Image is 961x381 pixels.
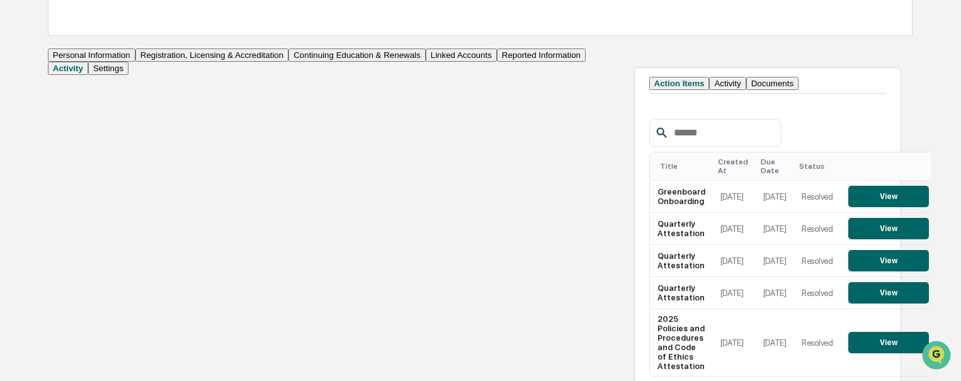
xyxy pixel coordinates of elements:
button: Personal Information [48,48,135,62]
a: View [848,256,929,265]
div: Toggle SortBy [851,162,931,171]
span: [DATE] [111,195,137,205]
button: Settings [88,62,128,75]
td: Greenboard Onboarding [650,181,713,213]
button: Reported Information [497,48,586,62]
button: Linked Accounts [426,48,497,62]
td: Quarterly Attestation [650,245,713,277]
img: 8933085812038_c878075ebb4cc5468115_72.jpg [26,120,49,143]
td: [DATE] [713,181,756,213]
button: Start new chat [214,124,229,139]
td: Resolved [794,277,841,309]
td: Resolved [794,181,841,213]
button: View [848,186,929,207]
span: Preclearance [25,281,81,294]
td: Resolved [794,245,841,277]
span: [PERSON_NAME] [39,229,102,239]
span: Attestations [104,281,156,294]
a: Powered byPylon [89,287,152,297]
button: View [848,332,929,353]
div: secondary tabs example [48,48,598,75]
div: Toggle SortBy [660,162,708,171]
button: View [848,250,929,271]
img: Jack Rasmussen [13,183,33,203]
iframe: Open customer support [921,339,955,373]
td: Quarterly Attestation [650,213,713,245]
button: Action Items [649,77,710,90]
button: Activity [709,77,746,90]
img: 1746055101610-c473b297-6a78-478c-a979-82029cc54cd1 [25,196,35,206]
div: secondary tabs example [649,77,887,90]
td: Resolved [794,213,841,245]
span: • [105,195,109,205]
span: Pylon [125,288,152,297]
td: [DATE] [756,213,794,245]
a: View [848,338,929,347]
td: Quarterly Attestation [650,277,713,309]
button: See all [195,161,229,176]
td: [DATE] [756,277,794,309]
td: [DATE] [713,245,756,277]
div: Toggle SortBy [718,157,751,175]
span: [DATE] [111,229,137,239]
td: [DATE] [756,245,794,277]
button: Continuing Education & Renewals [288,48,426,62]
td: [DATE] [713,309,756,376]
img: Emily Lusk [13,217,33,237]
img: 1746055101610-c473b297-6a78-478c-a979-82029cc54cd1 [13,120,35,143]
td: Resolved [794,309,841,376]
button: Registration, Licensing & Accreditation [135,48,288,62]
button: View [848,282,929,304]
a: 🗄️Attestations [86,276,161,299]
div: Toggle SortBy [799,162,836,171]
div: Start new chat [57,120,207,133]
div: Past conversations [13,164,84,174]
a: View [848,288,929,297]
a: View [848,191,929,201]
img: Greenboard [13,13,38,38]
button: Activity [48,62,88,75]
span: • [105,229,109,239]
td: [DATE] [713,277,756,309]
td: [DATE] [713,213,756,245]
td: 2025 Policies and Procedures and Code of Ethics Attestation [650,309,713,376]
a: 🖐️Preclearance [8,276,86,299]
a: View [848,224,929,233]
div: Toggle SortBy [761,157,789,175]
td: [DATE] [756,181,794,213]
input: Clear [33,81,208,94]
div: We're available if you need us! [57,133,173,143]
span: [PERSON_NAME] [39,195,102,205]
td: [DATE] [756,309,794,376]
button: Documents [746,77,799,90]
p: How can we help? [13,50,229,71]
button: View [848,218,929,239]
